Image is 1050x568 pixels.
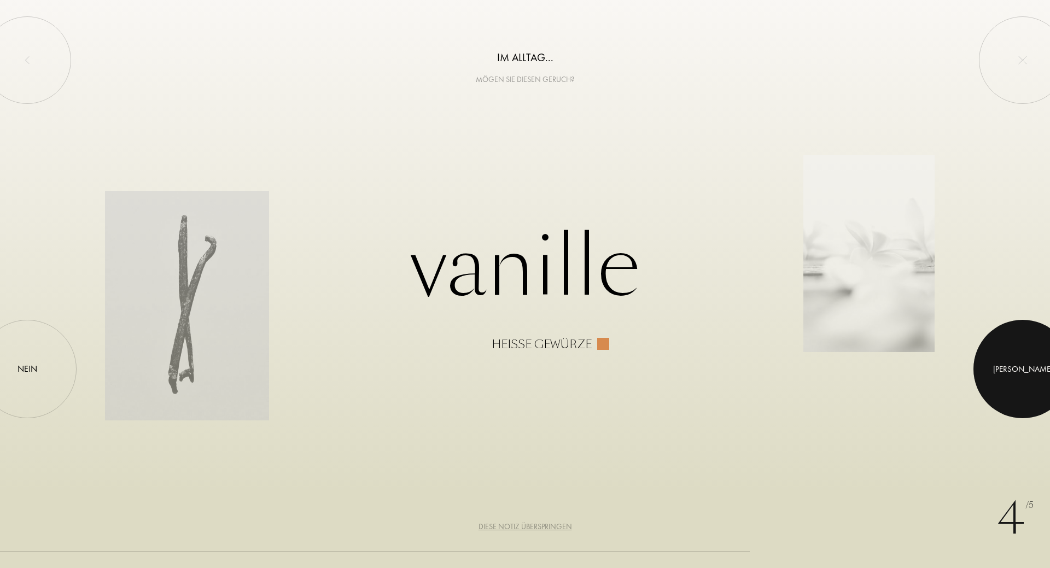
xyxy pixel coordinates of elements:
[997,486,1034,552] div: 4
[492,338,592,351] div: Heiße Gewürze
[105,218,945,351] div: Vanille
[479,521,572,532] div: Diese Notiz überspringen
[1025,499,1034,512] span: /5
[17,362,37,376] div: Nein
[1018,56,1027,65] img: quit_onboard.svg
[23,56,32,65] img: left_onboard.svg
